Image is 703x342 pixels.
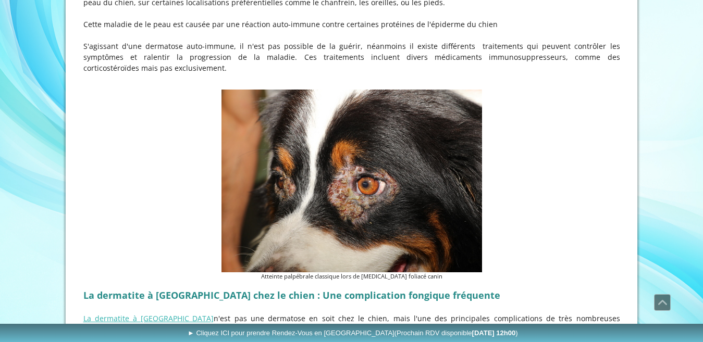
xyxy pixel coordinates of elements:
a: Défiler vers le haut [654,294,671,311]
span: La dermatite à [GEOGRAPHIC_DATA] chez le chien : Une complication fongique fréquente [83,289,500,301]
p: S'agissant d'une dermatose auto-immune, il n'est pas possible de la guérir, néanmoins il existe d... [83,41,620,73]
span: Défiler vers le haut [655,295,670,310]
span: (Prochain RDV disponible ) [394,329,518,337]
a: La dermatite à [GEOGRAPHIC_DATA] [83,313,214,323]
p: n'est pas une dermatose en soit chez le chien, mais l'une des principales complications de très n... [83,313,620,335]
img: Atteinte palpébrale classique lors de pemphigus foliacé canin [221,90,482,272]
span: ► Cliquez ICI pour prendre Rendez-Vous en [GEOGRAPHIC_DATA] [188,329,518,337]
figcaption: Atteinte palpébrale classique lors de [MEDICAL_DATA] foliacé canin [221,272,482,281]
b: [DATE] 12h00 [472,329,516,337]
p: Cette maladie de le peau est causée par une réaction auto-immune contre certaines protéines de l'... [83,19,620,30]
